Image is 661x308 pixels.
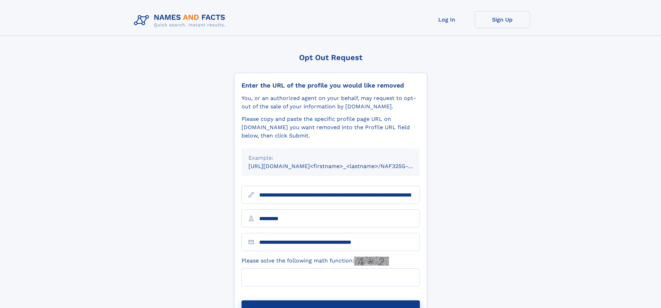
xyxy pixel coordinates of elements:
[234,53,427,62] div: Opt Out Request
[241,257,389,266] label: Please solve the following math function:
[241,82,420,89] div: Enter the URL of the profile you would like removed
[419,11,475,28] a: Log In
[131,11,231,30] img: Logo Names and Facts
[241,115,420,140] div: Please copy and paste the specific profile page URL on [DOMAIN_NAME] you want removed into the Pr...
[475,11,530,28] a: Sign Up
[248,154,413,162] div: Example:
[241,94,420,111] div: You, or an authorized agent on your behalf, may request to opt-out of the sale of your informatio...
[248,163,433,169] small: [URL][DOMAIN_NAME]<firstname>_<lastname>/NAF325G-xxxxxxxx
